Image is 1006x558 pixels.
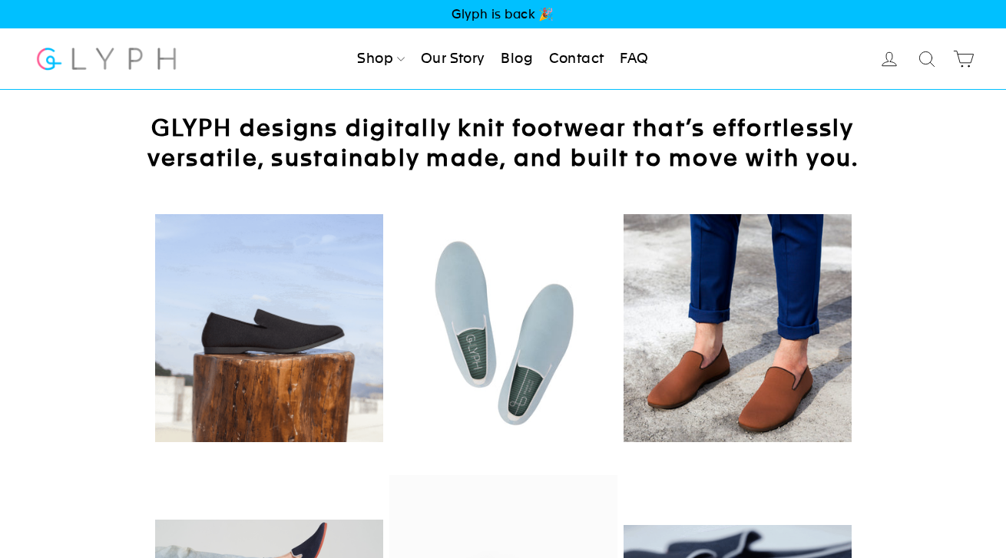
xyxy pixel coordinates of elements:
a: FAQ [614,42,654,76]
ul: Primary [351,42,654,76]
img: Glyph [35,38,178,79]
h2: GLYPH designs digitally knit footwear that’s effortlessly versatile, sustainably made, and built ... [119,113,887,173]
a: Shop [351,42,411,76]
a: Blog [495,42,539,76]
a: Our Story [415,42,491,76]
a: Contact [543,42,611,76]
